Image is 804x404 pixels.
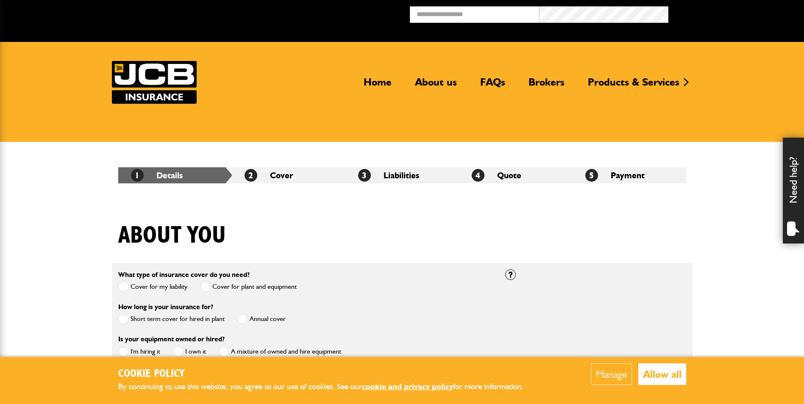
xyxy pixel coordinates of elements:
span: 5 [585,169,598,182]
label: I own it [173,346,206,357]
label: Is your equipment owned or hired? [118,336,225,343]
label: Cover for my liability [118,282,187,292]
button: Manage [591,363,632,385]
button: Allow all [638,363,686,385]
div: Need help? [783,138,804,244]
li: Details [118,167,232,183]
span: 1 [131,169,144,182]
label: Short term cover for hired in plant [118,314,225,324]
a: Brokers [522,76,571,95]
a: About us [409,76,463,95]
li: Liabilities [345,167,459,183]
h1: About you [118,221,226,250]
button: Broker Login [668,6,798,19]
a: Products & Services [581,76,686,95]
img: JCB Insurance Services logo [112,61,197,104]
label: How long is your insurance for? [118,304,213,310]
a: FAQs [474,76,512,95]
a: cookie and privacy policy [362,382,453,391]
label: I'm hiring it [118,346,160,357]
label: A mixture of owned and hire equipment [219,346,341,357]
li: Quote [459,167,573,183]
li: Payment [573,167,686,183]
span: 4 [472,169,484,182]
a: Home [357,76,398,95]
p: By continuing to use this website, you agree to our use of cookies. See our for more information. [118,380,538,393]
label: Annual cover [237,314,286,324]
h2: Cookie Policy [118,368,538,381]
li: Cover [232,167,345,183]
span: 3 [358,169,371,182]
span: 2 [245,169,257,182]
label: Cover for plant and equipment [200,282,297,292]
a: JCB Insurance Services [112,61,197,104]
label: What type of insurance cover do you need? [118,271,250,278]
